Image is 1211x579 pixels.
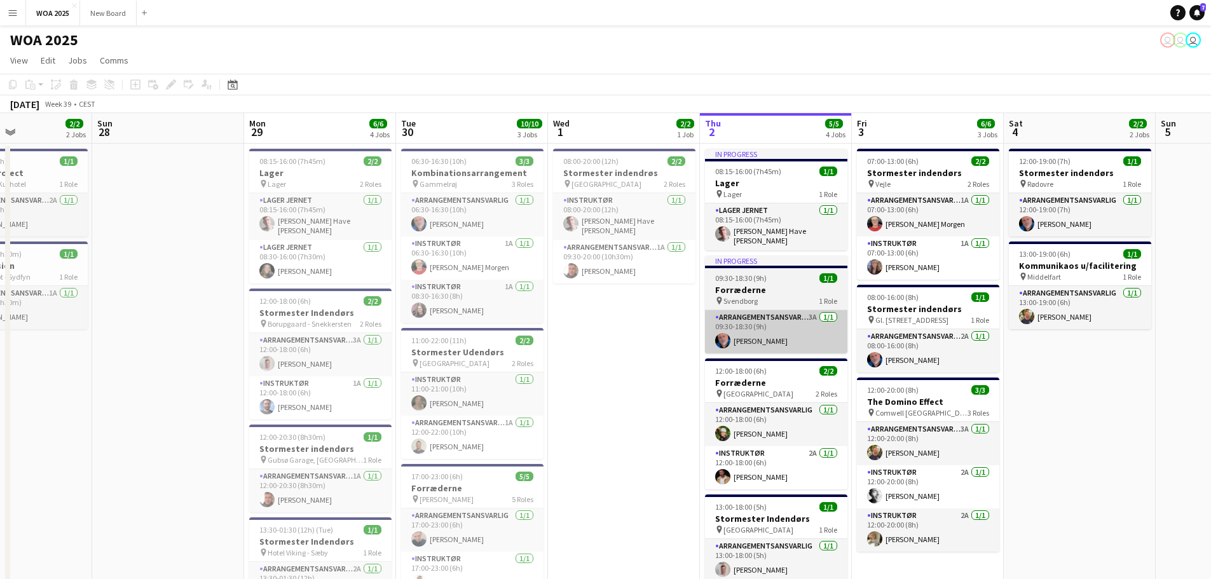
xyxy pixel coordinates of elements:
div: 12:00-18:00 (6h)2/2Forræderne [GEOGRAPHIC_DATA]2 RolesArrangementsansvarlig1/112:00-18:00 (6h)[PE... [705,358,847,489]
span: 1/1 [364,432,381,442]
span: 2 Roles [968,179,989,189]
div: CEST [79,99,95,109]
a: View [5,52,33,69]
h1: WOA 2025 [10,31,78,50]
app-card-role: Arrangementsansvarlig1A1/107:00-13:00 (6h)[PERSON_NAME] Morgen [857,193,999,236]
app-job-card: 08:15-16:00 (7h45m)2/2Lager Lager2 RolesLager Jernet1/108:15-16:00 (7h45m)[PERSON_NAME] Have [PER... [249,149,392,283]
span: 1 [551,125,570,139]
app-card-role: Instruktør1A1/107:00-13:00 (6h)[PERSON_NAME] [857,236,999,280]
app-card-role: Arrangementsansvarlig1/112:00-19:00 (7h)[PERSON_NAME] [1009,193,1151,236]
span: 12:00-20:00 (8h) [867,385,919,395]
span: 1/1 [364,525,381,535]
span: 2/2 [65,119,83,128]
h3: Stormester indendørs [857,167,999,179]
span: Tue [401,118,416,129]
h3: Stormester indendrøs [553,167,695,179]
span: 1/1 [1123,156,1141,166]
span: Thu [705,118,721,129]
span: 1 Role [819,296,837,306]
app-card-role: Arrangementsansvarlig1/113:00-19:00 (6h)[PERSON_NAME] [1009,286,1151,329]
span: [GEOGRAPHIC_DATA] [723,525,793,535]
a: Edit [36,52,60,69]
button: New Board [80,1,137,25]
span: 2/2 [667,156,685,166]
span: 2 [703,125,721,139]
h3: Stormester indendørs [249,443,392,454]
app-user-avatar: Bettina Madsen [1160,32,1175,48]
span: 2/2 [676,119,694,128]
span: 4 [1007,125,1023,139]
span: 1/1 [819,502,837,512]
app-card-role: Instruktør2A1/112:00-20:00 (8h)[PERSON_NAME] [857,465,999,508]
span: Borupgaard - Snekkersten [268,319,352,329]
span: 1 Role [1123,272,1141,282]
app-card-role: Instruktør1/108:00-20:00 (12h)[PERSON_NAME] Have [PERSON_NAME] [553,193,695,240]
span: Comms [100,55,128,66]
h3: Stormester Udendørs [401,346,544,358]
span: 29 [247,125,266,139]
h3: Stormester Indendørs [705,513,847,524]
span: Gubsø Garage, [GEOGRAPHIC_DATA] [268,455,363,465]
div: 4 Jobs [370,130,390,139]
span: 08:00-16:00 (8h) [867,292,919,302]
app-job-card: 13:00-19:00 (6h)1/1Kommunikaos u/facilitering Middelfart1 RoleArrangementsansvarlig1/113:00-19:00... [1009,242,1151,329]
span: Middelfart [1027,272,1061,282]
div: [DATE] [10,98,39,111]
span: 1/1 [819,167,837,176]
span: 07:00-13:00 (6h) [867,156,919,166]
span: 2/2 [516,336,533,345]
app-job-card: In progress09:30-18:30 (9h)1/1Forræderne Svendborg1 RoleArrangementsansvarlig3A1/109:30-18:30 (9h... [705,255,847,353]
span: 2 Roles [816,389,837,398]
span: Fri [857,118,867,129]
span: 6/6 [977,119,995,128]
span: 30 [399,125,416,139]
span: 28 [95,125,113,139]
span: [PERSON_NAME] [420,494,474,504]
span: 2/2 [364,156,381,166]
span: Hotel Viking - Sæby [268,548,328,557]
span: 2/2 [1129,119,1147,128]
app-card-role: Arrangementsansvarlig1A1/112:00-20:30 (8h30m)[PERSON_NAME] [249,469,392,512]
span: Wed [553,118,570,129]
span: Vejle [875,179,891,189]
span: 5 Roles [512,494,533,504]
app-job-card: 12:00-19:00 (7h)1/1Stormester indendørs Rødovre1 RoleArrangementsansvarlig1/112:00-19:00 (7h)[PER... [1009,149,1151,236]
app-card-role: Instruktør1A1/112:00-18:00 (6h)[PERSON_NAME] [249,376,392,419]
span: Edit [41,55,55,66]
app-card-role: Arrangementsansvarlig2A1/108:00-16:00 (8h)[PERSON_NAME] [857,329,999,372]
div: 2 Jobs [66,130,86,139]
span: 17:00-23:00 (6h) [411,472,463,481]
span: 7 [1200,3,1206,11]
app-card-role: Arrangementsansvarlig1A1/109:30-20:00 (10h30m)[PERSON_NAME] [553,240,695,283]
span: 12:00-18:00 (6h) [715,366,767,376]
span: 1 Role [819,525,837,535]
h3: Stormester indendørs [1009,167,1151,179]
span: 3/3 [971,385,989,395]
app-job-card: In progress08:15-16:00 (7h45m)1/1Lager Lager1 RoleLager Jernet1/108:15-16:00 (7h45m)[PERSON_NAME]... [705,149,847,250]
div: In progress [705,255,847,266]
app-user-avatar: Bettina Madsen [1173,32,1188,48]
span: 1/1 [819,273,837,283]
span: Jobs [68,55,87,66]
app-user-avatar: René Sandager [1186,32,1201,48]
span: Sun [1161,118,1176,129]
span: Svendborg [723,296,758,306]
button: WOA 2025 [26,1,80,25]
app-card-role: Lager Jernet1/108:30-16:00 (7h30m)[PERSON_NAME] [249,240,392,283]
a: 7 [1189,5,1205,20]
h3: Forræderne [705,377,847,388]
h3: Lager [705,177,847,189]
span: 12:00-18:00 (6h) [259,296,311,306]
span: 1 Role [971,315,989,325]
app-job-card: 12:00-20:30 (8h30m)1/1Stormester indendørs Gubsø Garage, [GEOGRAPHIC_DATA]1 RoleArrangementsansva... [249,425,392,512]
span: 5/5 [516,472,533,481]
div: 11:00-22:00 (11h)2/2Stormester Udendørs [GEOGRAPHIC_DATA]2 RolesInstruktør1/111:00-21:00 (10h)[PE... [401,328,544,459]
span: 13:30-01:30 (12h) (Tue) [259,525,333,535]
span: 12:00-20:30 (8h30m) [259,432,325,442]
app-card-role: Instruktør1/111:00-21:00 (10h)[PERSON_NAME] [401,372,544,416]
